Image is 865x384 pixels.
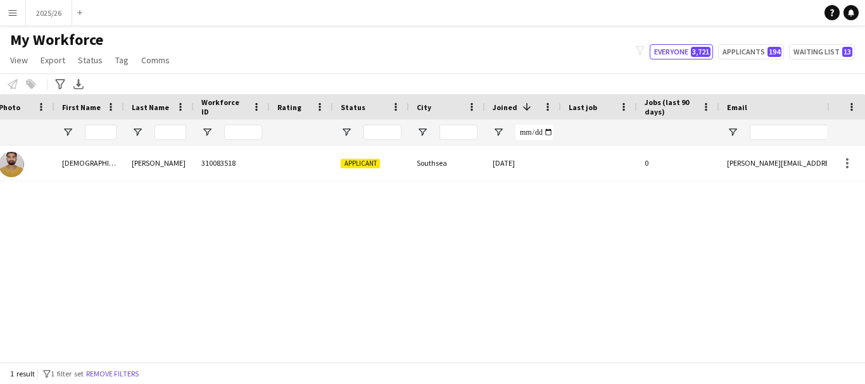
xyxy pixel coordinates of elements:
[341,127,352,138] button: Open Filter Menu
[5,52,33,68] a: View
[515,125,553,140] input: Joined Filter Input
[41,54,65,66] span: Export
[62,102,101,112] span: First Name
[132,127,143,138] button: Open Filter Menu
[136,52,175,68] a: Comms
[201,97,247,116] span: Workforce ID
[53,77,68,92] app-action-btn: Advanced filters
[842,47,852,57] span: 13
[341,102,365,112] span: Status
[35,52,70,68] a: Export
[62,127,73,138] button: Open Filter Menu
[124,146,194,180] div: [PERSON_NAME]
[84,367,141,381] button: Remove filters
[650,44,713,59] button: Everyone3,721
[71,77,86,92] app-action-btn: Export XLSX
[341,159,380,168] span: Applicant
[132,102,169,112] span: Last Name
[645,97,697,116] span: Jobs (last 90 days)
[10,30,103,49] span: My Workforce
[73,52,108,68] a: Status
[727,127,738,138] button: Open Filter Menu
[10,54,28,66] span: View
[224,125,262,140] input: Workforce ID Filter Input
[194,146,270,180] div: 310083518
[155,125,186,140] input: Last Name Filter Input
[417,127,428,138] button: Open Filter Menu
[26,1,72,25] button: 2025/26
[789,44,855,59] button: Waiting list13
[110,52,134,68] a: Tag
[569,102,597,112] span: Last job
[363,125,401,140] input: Status Filter Input
[493,102,517,112] span: Joined
[51,369,84,378] span: 1 filter set
[54,146,124,180] div: [DEMOGRAPHIC_DATA]
[115,54,129,66] span: Tag
[85,125,117,140] input: First Name Filter Input
[141,54,170,66] span: Comms
[637,146,719,180] div: 0
[78,54,103,66] span: Status
[417,102,431,112] span: City
[485,146,561,180] div: [DATE]
[409,146,485,180] div: Southsea
[439,125,477,140] input: City Filter Input
[277,102,301,112] span: Rating
[201,127,213,138] button: Open Filter Menu
[718,44,784,59] button: Applicants194
[691,47,710,57] span: 3,721
[767,47,781,57] span: 194
[727,102,747,112] span: Email
[493,127,504,138] button: Open Filter Menu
